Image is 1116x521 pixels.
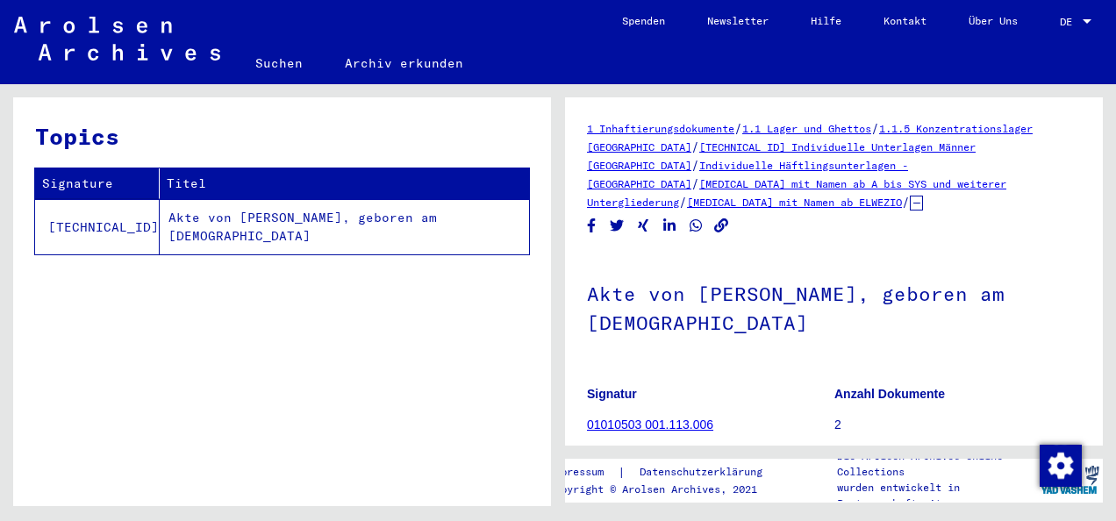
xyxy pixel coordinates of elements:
h1: Akte von [PERSON_NAME], geboren am [DEMOGRAPHIC_DATA] [587,253,1081,360]
a: Archiv erkunden [324,42,484,84]
span: / [691,157,699,173]
button: Share on LinkedIn [661,215,679,237]
h3: Topics [35,119,528,153]
div: | [548,463,783,482]
div: Zustimmung ändern [1039,444,1081,486]
span: / [679,194,687,210]
a: Suchen [234,42,324,84]
a: Individuelle Häftlingsunterlagen - [GEOGRAPHIC_DATA] [587,159,908,190]
b: Signatur [587,387,637,401]
th: Titel [160,168,529,199]
button: Copy link [712,215,731,237]
td: [TECHNICAL_ID] [35,199,160,254]
button: Share on Xing [634,215,653,237]
button: Share on Facebook [583,215,601,237]
p: Copyright © Arolsen Archives, 2021 [548,482,783,497]
span: / [902,194,910,210]
td: Akte von [PERSON_NAME], geboren am [DEMOGRAPHIC_DATA] [160,199,529,254]
th: Signature [35,168,160,199]
span: / [691,175,699,191]
span: / [691,139,699,154]
button: Share on Twitter [608,215,626,237]
a: 01010503 001.113.006 [587,418,713,432]
span: DE [1060,16,1079,28]
a: 1.1 Lager und Ghettos [742,122,871,135]
span: / [734,120,742,136]
a: Impressum [548,463,618,482]
a: [TECHNICAL_ID] Individuelle Unterlagen Männer [GEOGRAPHIC_DATA] [587,140,976,172]
a: [MEDICAL_DATA] mit Namen ab ELWEZIO [687,196,902,209]
img: Zustimmung ändern [1040,445,1082,487]
p: Die Arolsen Archives Online-Collections [837,448,1035,480]
span: / [871,120,879,136]
a: [MEDICAL_DATA] mit Namen ab A bis SYS und weiterer Untergliederung [587,177,1006,209]
a: Datenschutzerklärung [626,463,783,482]
b: Anzahl Dokumente [834,387,945,401]
p: 2 [834,416,1081,434]
img: Arolsen_neg.svg [14,17,220,61]
p: wurden entwickelt in Partnerschaft mit [837,480,1035,511]
img: yv_logo.png [1037,458,1103,502]
a: 1 Inhaftierungsdokumente [587,122,734,135]
button: Share on WhatsApp [687,215,705,237]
